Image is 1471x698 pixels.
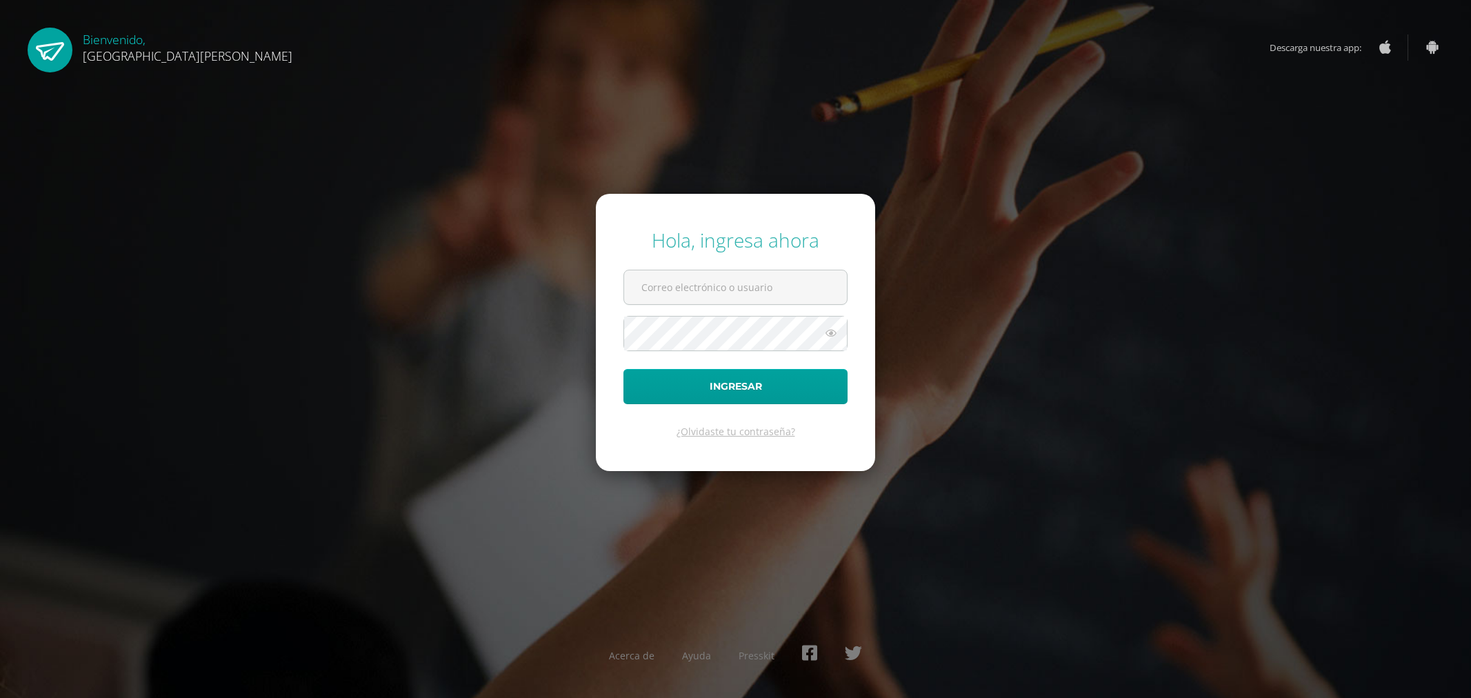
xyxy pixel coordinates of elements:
[677,425,795,438] a: ¿Olvidaste tu contraseña?
[1270,34,1375,61] span: Descarga nuestra app:
[623,369,848,404] button: Ingresar
[624,270,847,304] input: Correo electrónico o usuario
[682,649,711,662] a: Ayuda
[83,28,292,64] div: Bienvenido,
[623,227,848,253] div: Hola, ingresa ahora
[83,48,292,64] span: [GEOGRAPHIC_DATA][PERSON_NAME]
[739,649,774,662] a: Presskit
[609,649,654,662] a: Acerca de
